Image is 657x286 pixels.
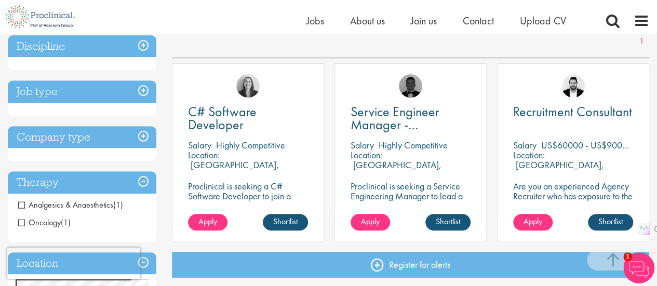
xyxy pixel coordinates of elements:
[351,214,390,230] a: Apply
[8,35,156,58] h3: Discipline
[513,103,632,120] span: Recruitment Consultant
[236,74,260,98] img: Mia Kellerman
[513,149,545,161] span: Location:
[561,74,585,98] img: Ross Wilkings
[7,248,140,279] iframe: reCAPTCHA
[216,139,285,151] p: Highly Competitive
[520,14,566,28] a: Upload CV
[379,139,448,151] p: Highly Competitive
[623,252,632,261] span: 1
[513,214,553,230] a: Apply
[351,149,382,161] span: Location:
[634,35,649,47] a: 1
[188,105,308,131] a: C# Software Developer
[351,105,471,131] a: Service Engineer Manager - Radiopharma Solutions
[188,159,279,181] p: [GEOGRAPHIC_DATA], [GEOGRAPHIC_DATA]
[351,139,374,151] span: Salary
[588,214,633,230] a: Shortlist
[188,103,257,133] span: C# Software Developer
[188,139,211,151] span: Salary
[350,14,385,28] a: About us
[18,217,61,228] span: Oncology
[351,103,439,159] span: Service Engineer Manager - Radiopharma Solutions
[172,252,649,278] a: Register for alerts
[8,126,156,148] h3: Company type
[524,216,542,227] span: Apply
[411,14,437,28] a: Join us
[425,214,471,230] a: Shortlist
[188,181,308,230] p: Proclinical is seeking a C# Software Developer to join a dynamic team in [GEOGRAPHIC_DATA], [GEOG...
[8,80,156,103] h3: Job type
[188,214,227,230] a: Apply
[188,149,220,161] span: Location:
[198,216,217,227] span: Apply
[463,14,494,28] a: Contact
[18,217,71,228] span: Oncology
[513,105,633,118] a: Recruitment Consultant
[623,252,654,283] img: Chatbot
[351,181,471,260] p: Proclinical is seeking a Service Engineering Manager to lead a team responsible for the installat...
[263,214,308,230] a: Shortlist
[513,159,604,181] p: [GEOGRAPHIC_DATA], [GEOGRAPHIC_DATA]
[399,74,422,98] img: Tom Stables
[361,216,380,227] span: Apply
[513,181,633,221] p: Are you an experienced Agency Recruiter who has exposure to the Life Sciences market and looking ...
[351,159,441,181] p: [GEOGRAPHIC_DATA], [GEOGRAPHIC_DATA]
[113,199,123,210] span: (1)
[18,199,113,210] span: Analgesics & Anaesthetics
[61,217,71,228] span: (1)
[18,199,123,210] span: Analgesics & Anaesthetics
[8,171,156,194] h3: Therapy
[513,139,537,151] span: Salary
[306,14,324,28] a: Jobs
